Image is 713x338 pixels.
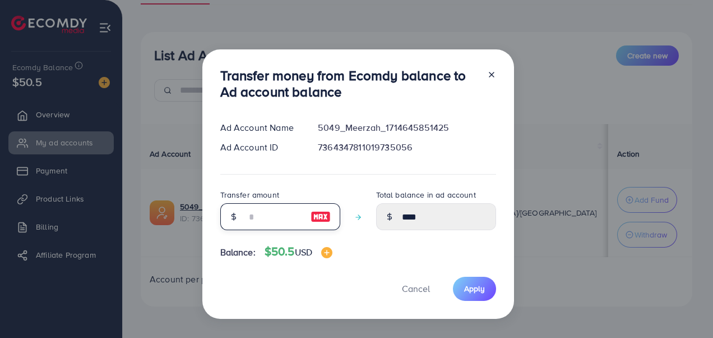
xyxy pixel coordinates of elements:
img: image [311,210,331,223]
div: Ad Account ID [211,141,309,154]
label: Total balance in ad account [376,189,476,200]
button: Apply [453,277,496,301]
span: Balance: [220,246,256,259]
div: 7364347811019735056 [309,141,504,154]
span: Cancel [402,282,430,295]
h3: Transfer money from Ecomdy balance to Ad account balance [220,67,478,100]
button: Cancel [388,277,444,301]
span: USD [295,246,312,258]
h4: $50.5 [265,245,332,259]
iframe: Chat [665,287,705,330]
label: Transfer amount [220,189,279,200]
img: image [321,247,332,258]
div: Ad Account Name [211,121,309,134]
div: 5049_Meerzah_1714645851425 [309,121,504,134]
span: Apply [464,283,485,294]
